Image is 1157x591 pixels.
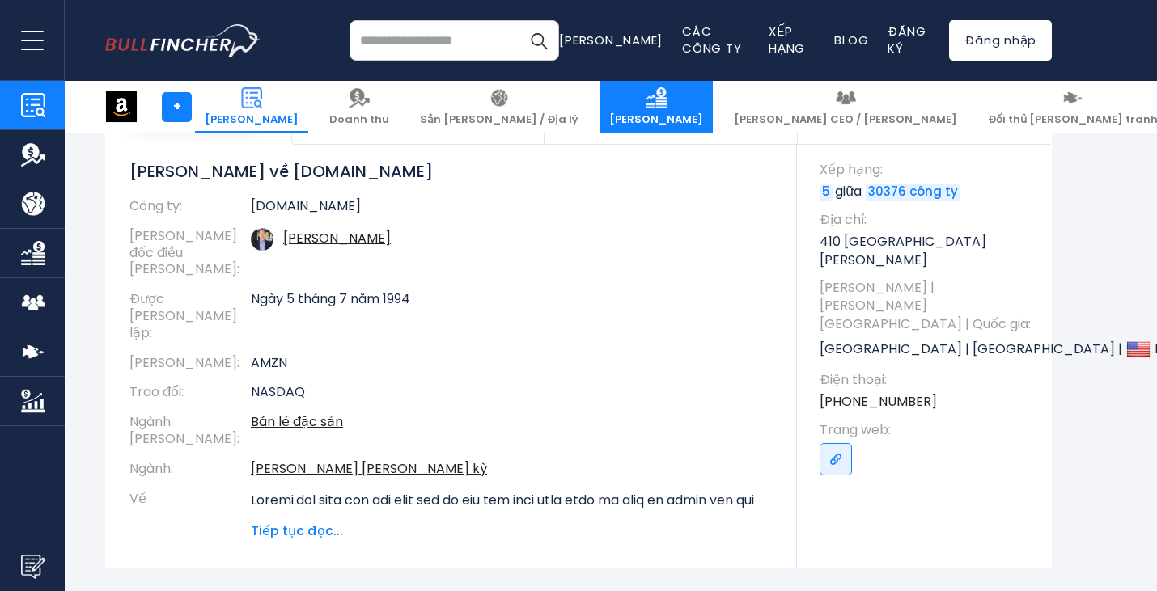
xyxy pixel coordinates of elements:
[820,443,852,475] a: Đi tới liên kết
[129,412,239,448] font: Ngành [PERSON_NAME]:
[251,196,361,215] font: [DOMAIN_NAME]
[888,23,926,57] a: Đăng ký
[820,278,1031,333] font: [PERSON_NAME] | [PERSON_NAME][GEOGRAPHIC_DATA] | Quốc gia:
[106,91,137,122] img: Biểu tượng AMZN
[600,81,713,133] a: [PERSON_NAME]
[251,521,343,540] font: Tiếp tục đọc...
[173,97,181,116] font: +
[820,160,883,179] font: Xếp hạng:
[129,382,184,401] font: Trao đổi:
[820,184,833,201] a: 5
[769,23,805,57] a: Xếp hạng
[251,353,287,372] font: AMZN
[724,81,967,133] a: [PERSON_NAME] CEO / [PERSON_NAME]
[820,393,937,411] a: [PHONE_NUMBER]
[105,24,261,57] a: Đi đến trang chủ
[251,459,487,478] a: [PERSON_NAME] [PERSON_NAME] kỳ
[251,382,305,401] font: NASDAQ
[105,24,261,57] img: logo của bullfincher
[410,81,588,133] a: Sản [PERSON_NAME] / Địa lý
[820,420,891,439] font: Trang web:
[420,112,578,127] font: Sản [PERSON_NAME] / Địa lý
[251,412,343,431] a: Bán lẻ đặc sản
[519,20,559,61] button: Tìm kiếm
[283,229,391,247] a: giám đốc điều hành
[820,392,937,411] font: [PHONE_NUMBER]
[609,112,703,127] font: [PERSON_NAME]
[820,340,1122,358] font: [GEOGRAPHIC_DATA] | [GEOGRAPHIC_DATA] |
[129,160,433,183] font: [PERSON_NAME] về [DOMAIN_NAME]
[195,81,308,133] a: [PERSON_NAME]
[329,112,389,127] font: Doanh thu
[964,32,1036,49] font: Đăng nhập
[283,229,391,247] font: [PERSON_NAME]
[320,81,399,133] a: Doanh thu
[251,228,273,251] img: andy-jassy.jpg
[822,183,830,200] font: 5
[835,182,862,201] font: giữa
[682,23,741,57] a: Các công ty
[205,112,299,127] font: [PERSON_NAME]
[834,32,868,49] a: Blog
[559,32,663,49] a: [PERSON_NAME]
[734,112,957,127] font: [PERSON_NAME] CEO / [PERSON_NAME]
[949,20,1052,61] a: Đăng nhập
[251,289,410,308] font: Ngày 5 tháng 7 năm 1994
[866,184,960,201] a: 30376 công ty
[820,370,887,389] font: Điện thoại:
[868,183,958,200] font: 30376 công ty
[820,210,867,229] font: Địa chỉ:
[162,92,192,122] a: +
[129,459,173,478] font: Ngành:
[129,353,239,372] font: [PERSON_NAME]:
[129,489,146,508] font: Về
[129,196,182,215] font: Công ty:
[129,289,237,342] font: Được [PERSON_NAME] lập:
[129,226,239,279] font: [PERSON_NAME] đốc điều [PERSON_NAME]:
[820,232,986,268] font: 410 [GEOGRAPHIC_DATA][PERSON_NAME]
